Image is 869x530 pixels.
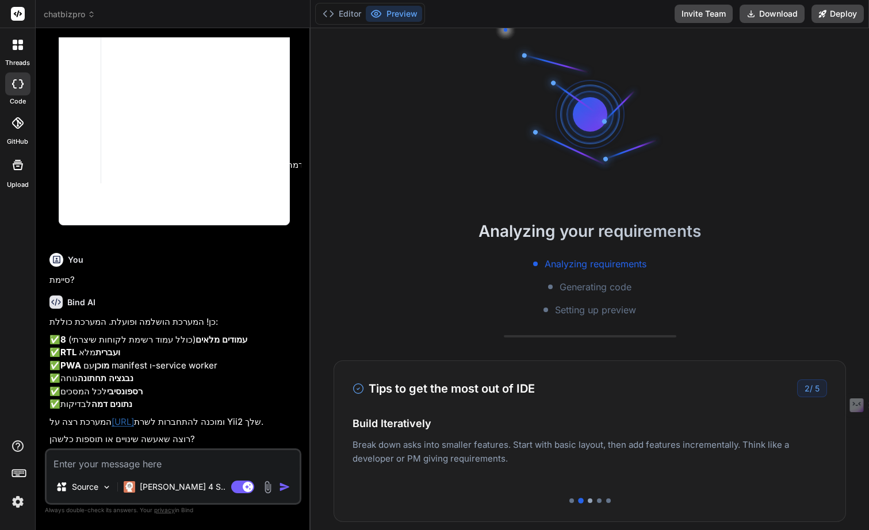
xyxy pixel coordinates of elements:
strong: 8 עמודים מלאים [60,334,247,345]
img: Pick Models [102,482,112,492]
strong: רספונסיבי [107,386,143,397]
label: Upload [7,180,29,190]
h3: Tips to get the most out of IDE [353,380,535,397]
img: icon [279,481,290,493]
p: כן! המערכת הושלמה ופועלת. המערכת כוללת: [49,316,299,329]
button: Deploy [811,5,864,23]
h6: Bind AI [67,297,95,308]
strong: RTL ועברית [60,347,120,358]
a: [URL] [112,416,134,427]
span: 2 [805,383,810,393]
button: Editor [318,6,366,22]
h4: Build Iteratively [353,416,827,431]
div: / [797,379,827,397]
p: Always double-check its answers. Your in Bind [45,505,301,516]
img: Claude 4 Sonnet [124,481,135,493]
button: Download [740,5,805,23]
p: רוצה שאעשה שינויים או תוספות כלשהן? [49,433,299,446]
span: Analyzing requirements [545,257,646,271]
p: Source [72,481,98,493]
span: chatbizpro [44,9,95,20]
button: Invite Team [675,5,733,23]
img: attachment [261,481,274,494]
strong: תכונות עיקריות: [110,75,167,86]
span: 5 [815,383,820,393]
strong: PWA מוכן [60,360,109,371]
strong: נבגציה תחתונה [78,372,133,383]
p: המערכת רצה על ומוכנה להתחברות לשרת Yii2 שלך. [49,416,299,429]
h2: Analyzing your requirements [311,219,869,243]
button: Preview [366,6,422,22]
label: code [10,97,26,106]
p: סיימת? [49,274,299,287]
span: Setting up preview [555,303,636,317]
label: threads [5,58,30,68]
span: Generating code [560,280,631,294]
h6: You [68,254,83,266]
p: [PERSON_NAME] 4 S.. [140,481,225,493]
p: ✅ (כולל עמוד רשימת לקוחות שיצרתי) ✅ מלא ✅ עם manifest ו-service worker ✅ נוחה ✅ לכל המסכים ✅ לבדיקות [49,333,299,411]
img: settings [8,492,28,512]
label: GitHub [7,137,28,147]
strong: נתונים דמה [91,398,132,409]
span: privacy [154,506,175,513]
